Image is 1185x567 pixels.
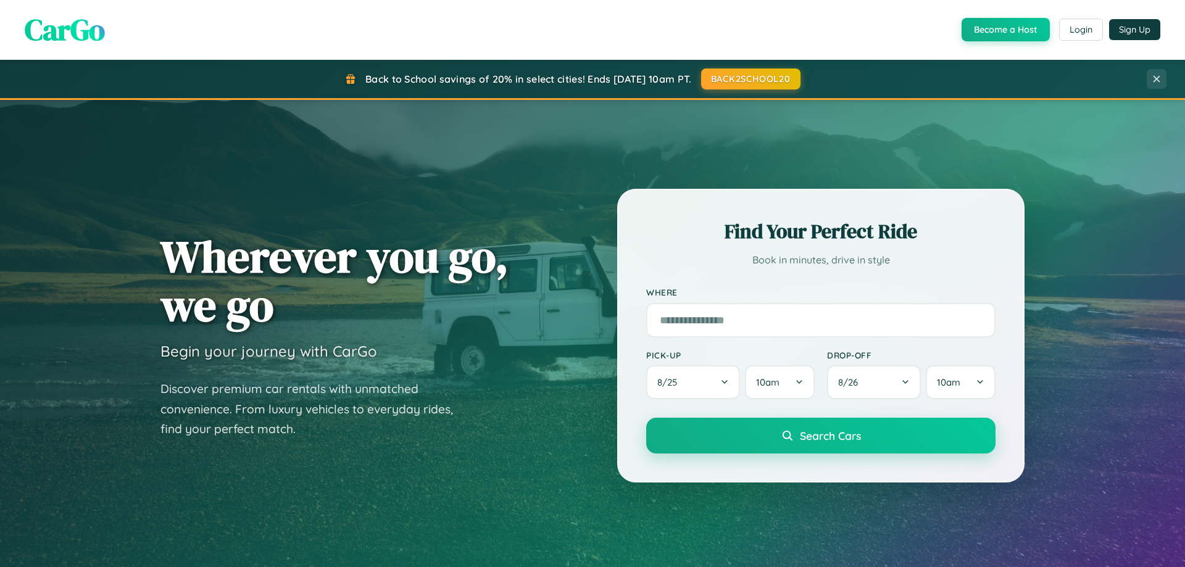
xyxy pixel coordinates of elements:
span: 8 / 25 [657,376,683,388]
span: Back to School savings of 20% in select cities! Ends [DATE] 10am PT. [365,73,691,85]
p: Book in minutes, drive in style [646,251,996,269]
button: 10am [745,365,815,399]
h3: Begin your journey with CarGo [160,342,377,360]
h2: Find Your Perfect Ride [646,218,996,245]
h1: Wherever you go, we go [160,232,509,329]
button: 10am [926,365,996,399]
button: 8/25 [646,365,740,399]
button: Become a Host [962,18,1050,41]
button: Search Cars [646,418,996,453]
label: Pick-up [646,350,815,360]
span: 10am [756,376,780,388]
span: 8 / 26 [838,376,864,388]
button: Login [1059,19,1103,41]
button: BACK2SCHOOL20 [701,68,800,89]
p: Discover premium car rentals with unmatched convenience. From luxury vehicles to everyday rides, ... [160,379,469,439]
label: Drop-off [827,350,996,360]
button: 8/26 [827,365,921,399]
span: Search Cars [800,429,861,442]
button: Sign Up [1109,19,1160,40]
span: 10am [937,376,960,388]
label: Where [646,288,996,298]
span: CarGo [25,9,105,50]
